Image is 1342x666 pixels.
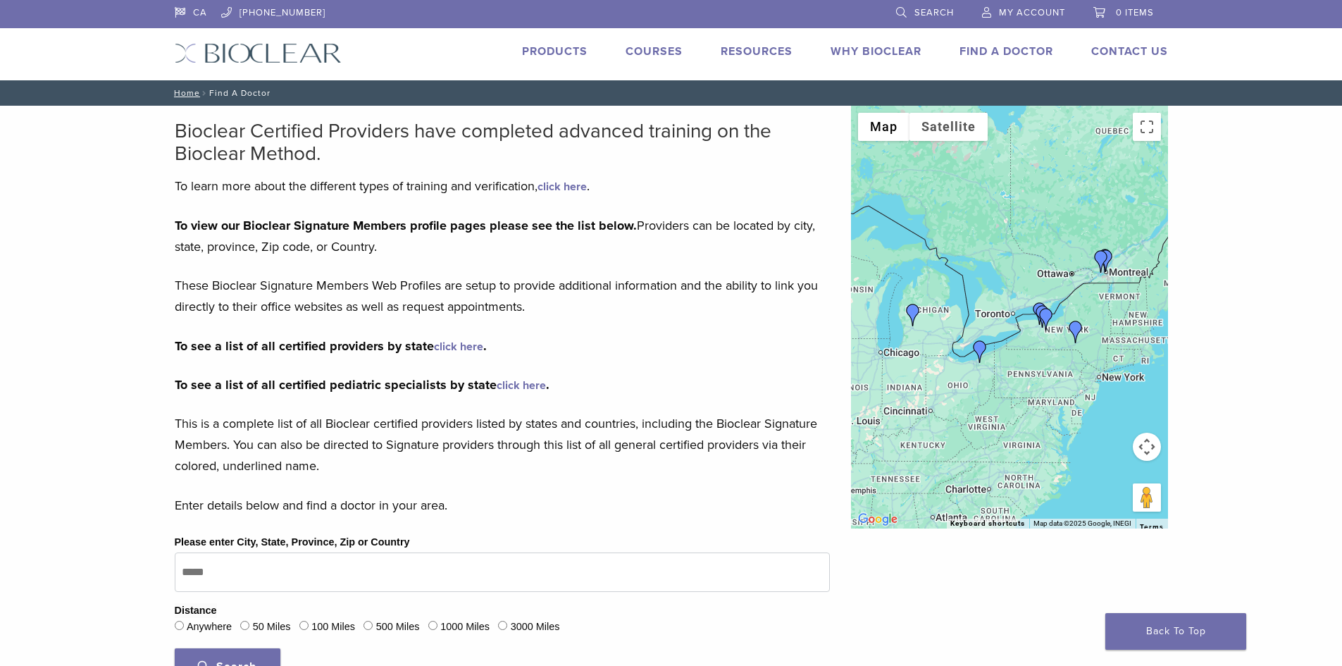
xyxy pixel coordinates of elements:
a: Terms (opens in new tab) [1140,523,1164,531]
button: Show street map [858,113,909,141]
button: Drag Pegman onto the map to open Street View [1133,483,1161,512]
legend: Distance [175,603,217,619]
div: Dr. Connie Tse-Wallerstein [1094,249,1117,272]
button: Map camera controls [1133,433,1161,461]
a: Home [170,88,200,98]
p: This is a complete list of all Bioclear certified providers listed by states and countries, inclu... [175,413,830,476]
img: Bioclear [175,43,342,63]
p: These Bioclear Signature Members Web Profiles are setup to provide additional information and the... [175,275,830,317]
div: Dr. Urszula Firlik [902,304,924,326]
strong: To see a list of all certified pediatric specialists by state . [175,377,549,393]
a: Open this area in Google Maps (opens a new window) [855,510,901,529]
a: Resources [721,44,793,58]
label: 1000 Miles [440,619,490,635]
a: click here [497,378,546,393]
img: Google [855,510,901,529]
div: Dr. Bhumija Gupta [1029,302,1051,325]
label: Please enter City, State, Province, Zip or Country [175,535,410,550]
nav: Find A Doctor [164,80,1179,106]
button: Keyboard shortcuts [950,519,1025,529]
label: 500 Miles [376,619,420,635]
div: Dr. Katy Yacovitch [1094,249,1117,271]
strong: To view our Bioclear Signature Members profile pages please see the list below. [175,218,637,233]
p: Providers can be located by city, state, province, Zip code, or Country. [175,215,830,257]
label: Anywhere [187,619,232,635]
a: Courses [626,44,683,58]
label: 50 Miles [253,619,291,635]
label: 100 Miles [311,619,355,635]
a: Find A Doctor [959,44,1053,58]
div: Dr. Laura Walsh [969,340,991,363]
p: To learn more about the different types of training and verification, . [175,175,830,197]
div: Dr. Michelle Gifford [1064,321,1087,343]
div: Dr. Svetlana Yurovskiy [1035,308,1057,331]
span: Search [914,7,954,18]
strong: To see a list of all certified providers by state . [175,338,487,354]
p: Enter details below and find a doctor in your area. [175,495,830,516]
span: / [200,90,209,97]
h2: Bioclear Certified Providers have completed advanced training on the Bioclear Method. [175,120,830,165]
button: Show satellite imagery [909,113,988,141]
a: Back To Top [1105,613,1246,650]
span: Map data ©2025 Google, INEGI [1033,519,1131,527]
button: Toggle fullscreen view [1133,113,1161,141]
div: Dr. Nicolas Cohen [1090,250,1112,273]
span: My Account [999,7,1065,18]
a: click here [538,180,587,194]
label: 3000 Miles [511,619,560,635]
div: Dr. Taras Konanec [1095,249,1117,272]
a: Contact Us [1091,44,1168,58]
div: Dr. Bhumija Gupta [1031,305,1054,328]
span: 0 items [1116,7,1154,18]
a: Why Bioclear [831,44,921,58]
a: click here [434,340,483,354]
a: Products [522,44,588,58]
